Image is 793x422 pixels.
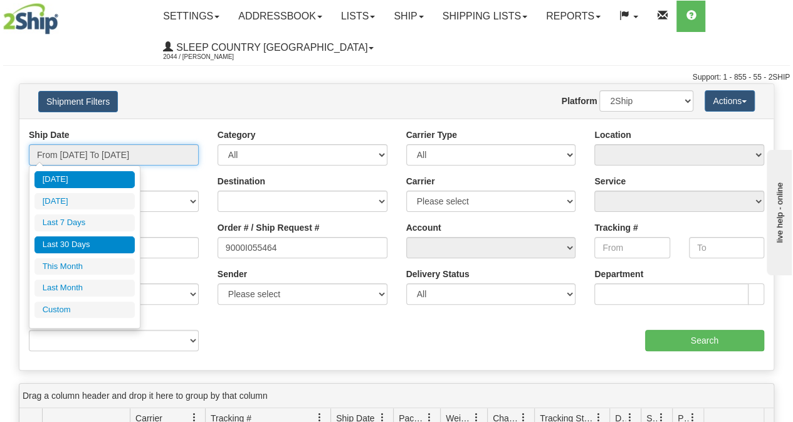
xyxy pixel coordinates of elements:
[19,384,774,408] div: grid grouping header
[594,237,670,258] input: From
[34,258,135,275] li: This Month
[705,90,755,112] button: Actions
[218,129,256,141] label: Category
[229,1,332,32] a: Addressbook
[594,175,626,187] label: Service
[406,268,470,280] label: Delivery Status
[332,1,384,32] a: Lists
[3,3,58,34] img: logo2044.jpg
[218,221,320,234] label: Order # / Ship Request #
[594,221,638,234] label: Tracking #
[218,268,247,280] label: Sender
[34,236,135,253] li: Last 30 Days
[218,175,265,187] label: Destination
[34,193,135,210] li: [DATE]
[34,171,135,188] li: [DATE]
[3,72,790,83] div: Support: 1 - 855 - 55 - 2SHIP
[594,268,643,280] label: Department
[689,237,764,258] input: To
[34,280,135,297] li: Last Month
[645,330,765,351] input: Search
[173,42,367,53] span: Sleep Country [GEOGRAPHIC_DATA]
[34,302,135,319] li: Custom
[154,32,383,63] a: Sleep Country [GEOGRAPHIC_DATA] 2044 / [PERSON_NAME]
[154,1,229,32] a: Settings
[9,11,116,20] div: live help - online
[406,175,435,187] label: Carrier
[29,129,70,141] label: Ship Date
[537,1,610,32] a: Reports
[764,147,792,275] iframe: chat widget
[163,51,257,63] span: 2044 / [PERSON_NAME]
[406,129,457,141] label: Carrier Type
[38,91,118,112] button: Shipment Filters
[433,1,537,32] a: Shipping lists
[594,129,631,141] label: Location
[384,1,433,32] a: Ship
[406,221,441,234] label: Account
[34,214,135,231] li: Last 7 Days
[562,95,597,107] label: Platform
